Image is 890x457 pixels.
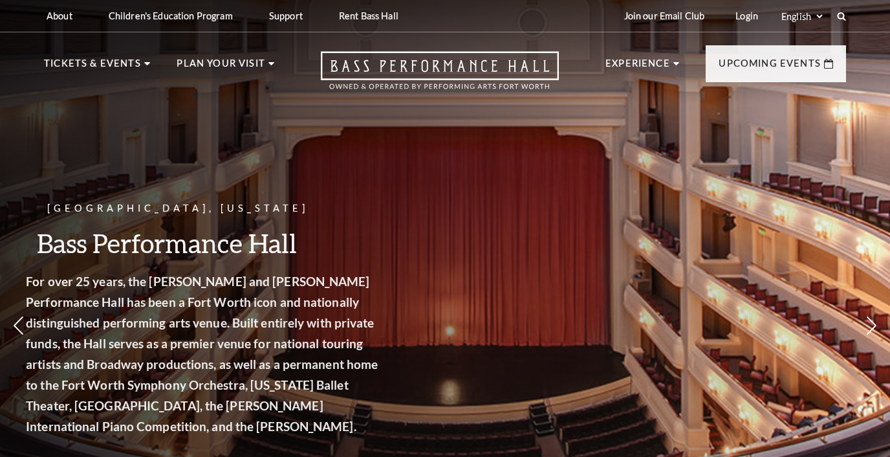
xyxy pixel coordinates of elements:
p: Support [269,10,303,21]
strong: For over 25 years, the [PERSON_NAME] and [PERSON_NAME] Performance Hall has been a Fort Worth ico... [52,274,404,434]
p: Rent Bass Hall [339,10,398,21]
select: Select: [779,10,825,23]
p: Tickets & Events [44,56,141,79]
p: Experience [605,56,670,79]
p: Children's Education Program [109,10,233,21]
p: About [47,10,72,21]
p: Plan Your Visit [177,56,265,79]
p: [GEOGRAPHIC_DATA], [US_STATE] [52,201,407,217]
h3: Bass Performance Hall [52,227,407,260]
p: Upcoming Events [719,56,821,79]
